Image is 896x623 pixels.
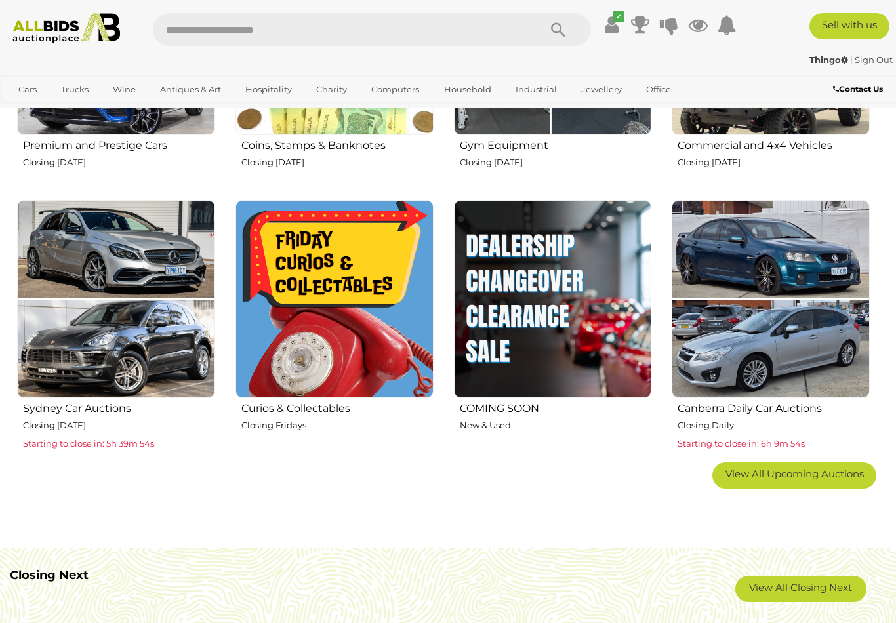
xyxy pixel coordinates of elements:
p: Closing [DATE] [460,155,652,170]
i: ✔ [613,11,624,22]
a: Sign Out [855,54,893,65]
a: Contact Us [833,82,886,96]
h2: Curios & Collectables [241,399,434,414]
span: | [850,54,853,65]
p: Closing [DATE] [23,418,215,433]
a: View All Closing Next [735,576,866,602]
a: Antiques & Art [152,79,230,100]
h2: Canberra Daily Car Auctions [678,399,870,414]
span: Starting to close in: 6h 9m 54s [678,438,805,449]
img: COMING SOON [454,200,652,398]
a: Office [638,79,680,100]
p: New & Used [460,418,652,433]
a: Charity [308,79,356,100]
a: View All Upcoming Auctions [712,462,876,489]
img: Allbids.com.au [7,13,126,43]
b: Contact Us [833,84,883,94]
a: Sydney Car Auctions Closing [DATE] Starting to close in: 5h 39m 54s [16,199,215,452]
a: Curios & Collectables Closing Fridays [235,199,434,452]
a: [GEOGRAPHIC_DATA] [61,100,171,122]
a: Sell with us [809,13,889,39]
a: Sports [10,100,54,122]
h2: Premium and Prestige Cars [23,136,215,151]
img: Canberra Daily Car Auctions [672,200,870,398]
a: Jewellery [573,79,630,100]
img: Sydney Car Auctions [17,200,215,398]
a: Wine [104,79,144,100]
a: Canberra Daily Car Auctions Closing Daily Starting to close in: 6h 9m 54s [671,199,870,452]
a: ✔ [601,13,621,37]
a: Computers [363,79,428,100]
a: Household [436,79,500,100]
p: Closing Fridays [241,418,434,433]
strong: Thingo [809,54,848,65]
img: Curios & Collectables [235,200,434,398]
button: Search [525,13,591,46]
h2: Coins, Stamps & Banknotes [241,136,434,151]
p: Closing [DATE] [23,155,215,170]
span: Starting to close in: 5h 39m 54s [23,438,154,449]
a: Industrial [507,79,565,100]
h2: Gym Equipment [460,136,652,151]
h2: Commercial and 4x4 Vehicles [678,136,870,151]
a: Hospitality [237,79,300,100]
p: Closing [DATE] [678,155,870,170]
a: Cars [10,79,45,100]
b: Closing Next [10,568,89,582]
p: Closing Daily [678,418,870,433]
span: View All Upcoming Auctions [725,468,864,480]
a: Thingo [809,54,850,65]
p: Closing [DATE] [241,155,434,170]
h2: Sydney Car Auctions [23,399,215,414]
a: Trucks [52,79,97,100]
h2: COMING SOON [460,399,652,414]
